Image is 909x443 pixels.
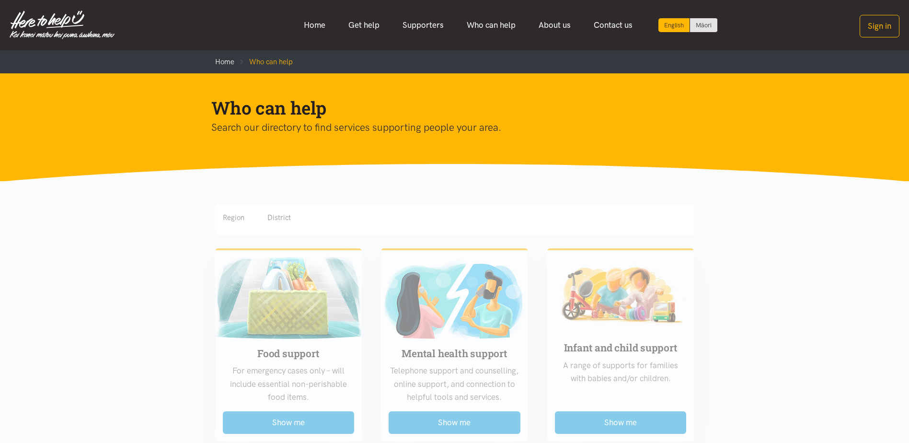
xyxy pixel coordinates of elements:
div: Language toggle [658,18,718,32]
li: Who can help [234,56,293,68]
h1: Who can help [211,96,683,119]
a: Home [292,15,337,35]
button: Sign in [860,15,899,37]
div: Current language [658,18,690,32]
a: About us [527,15,582,35]
a: Who can help [455,15,527,35]
a: Contact us [582,15,644,35]
a: Home [215,58,234,66]
a: Get help [337,15,391,35]
div: Region [223,212,244,223]
img: Home [10,11,115,39]
a: Switch to Te Reo Māori [690,18,717,32]
a: Supporters [391,15,455,35]
p: Search our directory to find services supporting people your area. [211,119,683,136]
div: District [267,212,291,223]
